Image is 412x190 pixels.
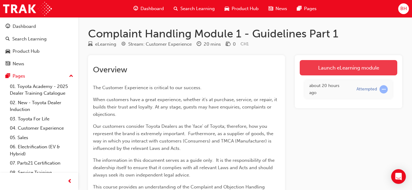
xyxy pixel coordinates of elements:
[7,123,76,133] a: 04. Customer Experience
[88,42,93,47] span: learningResourceType_ELEARNING-icon
[174,5,178,13] span: search-icon
[275,5,287,12] span: News
[13,48,40,55] div: Product Hub
[7,82,76,98] a: 01. Toyota Academy - 2025 Dealer Training Catalogue
[7,168,76,177] a: 08. Service Training
[169,2,220,15] a: search-iconSearch Learning
[93,65,127,74] span: Overview
[67,178,72,185] span: prev-icon
[88,27,402,40] h1: Complaint Handling Module 1 - Guidelines Part 1
[7,114,76,124] a: 03. Toyota For Life
[225,5,229,13] span: car-icon
[93,123,275,151] span: Our customers consider Toyota Dealers as the 'face' of Toyota; therefore, how you represent the b...
[2,33,76,45] a: Search Learning
[7,133,76,142] a: 05. Sales
[13,60,24,67] div: News
[2,46,76,57] a: Product Hub
[220,2,264,15] a: car-iconProduct Hub
[95,41,116,48] div: eLearning
[121,42,126,47] span: target-icon
[12,36,47,43] div: Search Learning
[13,73,25,80] div: Pages
[232,5,259,12] span: Product Hub
[13,23,36,30] div: Dashboard
[2,20,76,70] button: DashboardSearch LearningProduct HubNews
[204,41,221,48] div: 20 mins
[133,5,138,13] span: guage-icon
[6,74,10,79] span: pages-icon
[6,49,10,54] span: car-icon
[297,5,302,13] span: pages-icon
[2,70,76,82] button: Pages
[141,5,164,12] span: Dashboard
[233,41,236,48] div: 0
[300,60,397,75] a: Launch eLearning module
[2,58,76,70] a: News
[7,158,76,168] a: 07. Parts21 Certification
[400,5,407,12] span: BH
[292,2,322,15] a: pages-iconPages
[356,86,377,92] div: Attempted
[3,2,52,16] img: Trak
[6,24,10,29] span: guage-icon
[391,169,406,184] div: Open Intercom Messenger
[241,41,249,47] span: Learning resource code
[88,40,116,48] div: Type
[197,42,201,47] span: clock-icon
[6,36,10,42] span: search-icon
[304,5,317,12] span: Pages
[7,142,76,158] a: 06. Electrification (EV & Hybrid)
[264,2,292,15] a: news-iconNews
[226,42,230,47] span: money-icon
[6,61,10,67] span: news-icon
[180,5,215,12] span: Search Learning
[309,82,347,96] div: Mon Sep 22 2025 17:03:52 GMT+1000 (Australian Eastern Standard Time)
[69,72,73,80] span: up-icon
[226,40,236,48] div: Price
[7,98,76,114] a: 02. New - Toyota Dealer Induction
[197,40,221,48] div: Duration
[379,85,388,93] span: learningRecordVerb_ATTEMPT-icon
[2,21,76,32] a: Dashboard
[268,5,273,13] span: news-icon
[93,85,202,90] span: The Customer Experience is critical to our success.
[398,3,409,14] button: BH
[121,40,192,48] div: Stream
[129,2,169,15] a: guage-iconDashboard
[93,158,276,178] span: The information in this document serves as a guide only. It is the responsibility of the dealersh...
[93,97,278,117] span: When customers have a great experience, whether it's at purchase, service, or repair, it builds t...
[128,41,192,48] div: Stream: Customer Experience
